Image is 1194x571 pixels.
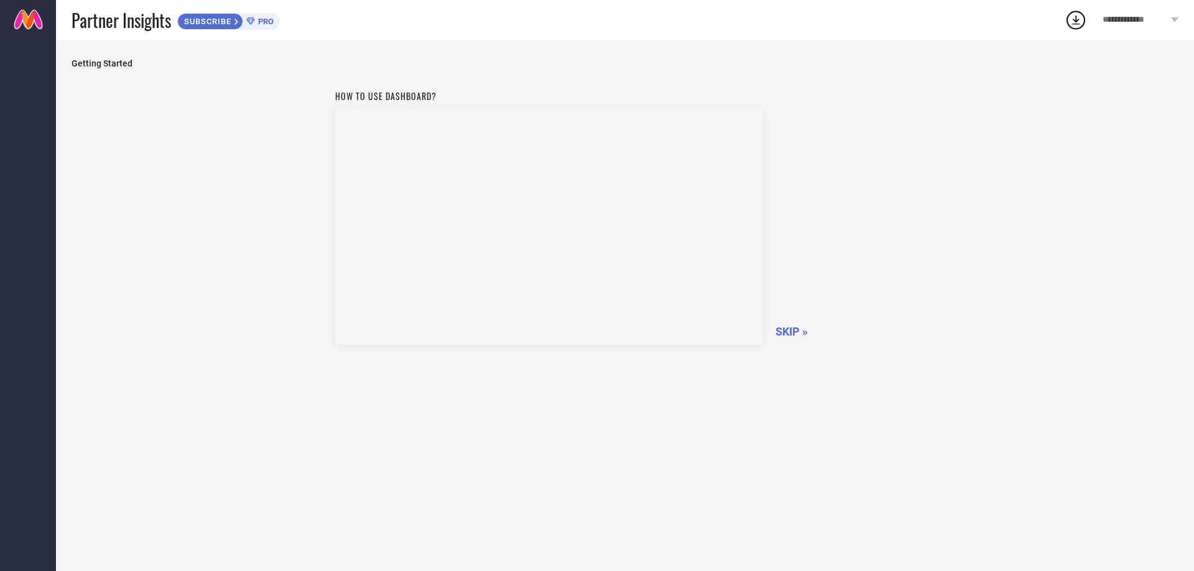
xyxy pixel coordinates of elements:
a: SUBSCRIBEPRO [177,10,280,30]
span: SUBSCRIBE [178,17,234,26]
span: Partner Insights [72,7,171,33]
span: PRO [255,17,274,26]
h1: How to use dashboard? [335,89,763,103]
span: SKIP » [775,325,808,338]
span: Getting Started [72,58,1178,68]
iframe: Workspace Section [335,109,763,345]
div: Open download list [1065,9,1087,31]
